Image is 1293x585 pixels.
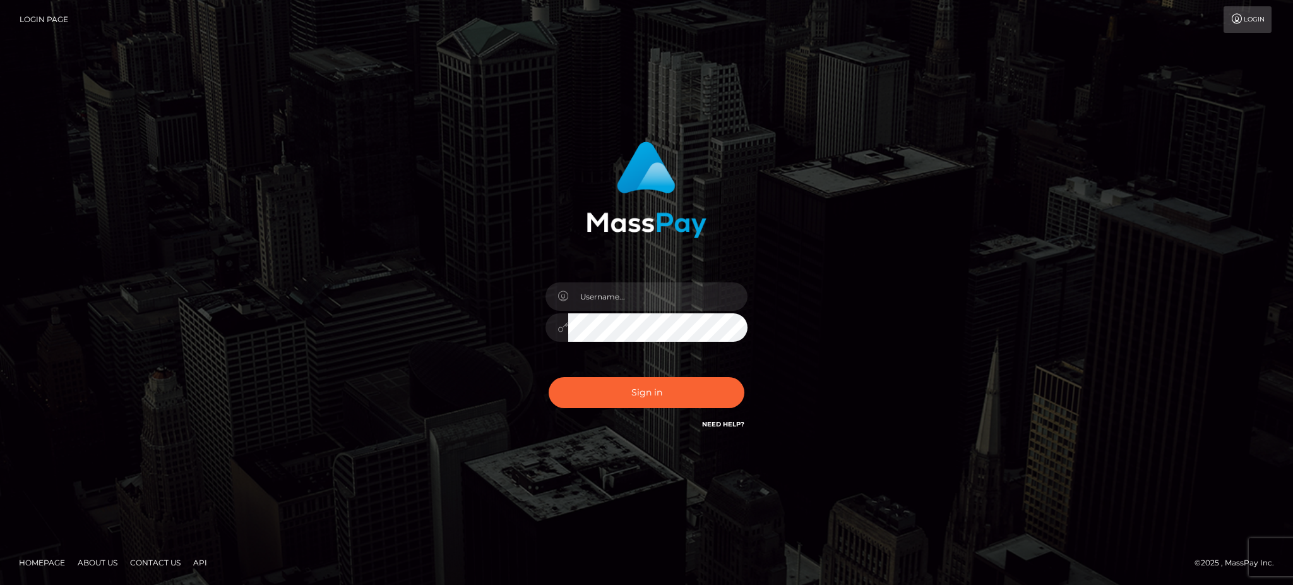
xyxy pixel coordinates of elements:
[568,282,748,311] input: Username...
[14,553,70,572] a: Homepage
[702,420,744,428] a: Need Help?
[73,553,122,572] a: About Us
[20,6,68,33] a: Login Page
[1195,556,1284,570] div: © 2025 , MassPay Inc.
[549,377,744,408] button: Sign in
[1224,6,1272,33] a: Login
[188,553,212,572] a: API
[587,142,706,238] img: MassPay Login
[125,553,186,572] a: Contact Us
